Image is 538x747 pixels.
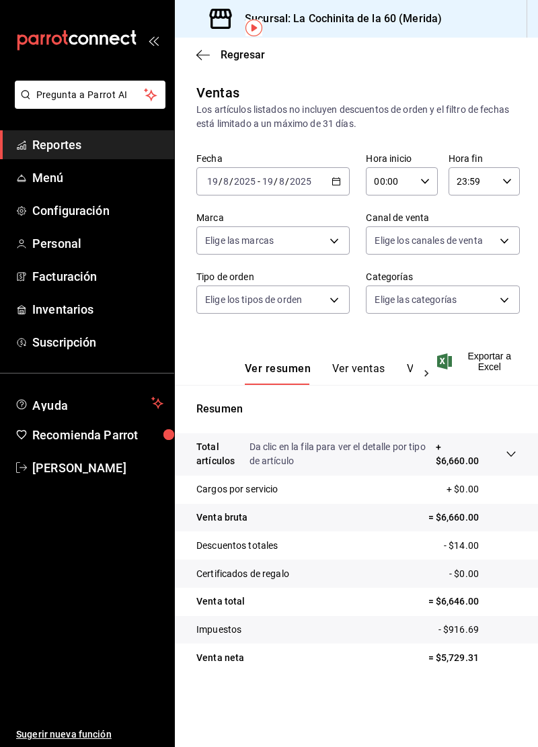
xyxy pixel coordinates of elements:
button: Ver cargos [407,362,461,385]
span: Sugerir nueva función [16,728,163,742]
span: Personal [32,234,163,253]
label: Marca [196,213,350,222]
div: Los artículos listados no incluyen descuentos de orden y el filtro de fechas está limitado a un m... [196,103,516,131]
div: Ventas [196,83,239,103]
span: Ayuda [32,395,146,411]
input: -- [278,176,285,187]
button: Ver ventas [332,362,385,385]
p: Venta neta [196,651,244,665]
input: ---- [289,176,312,187]
span: Facturación [32,267,163,285]
span: Pregunta a Parrot AI [36,88,145,102]
p: - $14.00 [444,539,516,553]
label: Canal de venta [366,213,519,222]
button: Ver resumen [245,362,311,385]
p: - $916.69 [438,623,516,637]
input: ---- [233,176,256,187]
p: Total artículos [196,440,249,468]
label: Tipo de orden [196,272,350,281]
span: Recomienda Parrot [32,426,163,444]
img: Tooltip marker [245,19,262,36]
span: Elige los canales de venta [375,234,482,247]
button: open_drawer_menu [148,35,159,46]
p: Da clic en la fila para ver el detalle por tipo de artículo [249,440,436,468]
span: Elige los tipos de orden [205,293,302,306]
span: Regresar [221,48,265,61]
input: -- [206,176,219,187]
label: Fecha [196,154,350,163]
p: Venta total [196,595,245,609]
p: Impuestos [196,623,241,637]
p: = $6,660.00 [428,511,516,525]
span: Menú [32,169,163,187]
label: Hora fin [449,154,520,163]
span: Suscripción [32,333,163,351]
p: + $6,660.00 [436,440,479,468]
span: / [274,176,278,187]
p: = $6,646.00 [428,595,516,609]
p: Venta bruta [196,511,247,525]
span: [PERSON_NAME] [32,459,163,477]
a: Pregunta a Parrot AI [9,97,165,112]
button: Pregunta a Parrot AI [15,81,165,109]
label: Categorías [366,272,519,281]
button: Regresar [196,48,265,61]
span: Reportes [32,136,163,154]
p: Cargos por servicio [196,482,278,496]
p: - $0.00 [449,567,516,581]
input: -- [262,176,274,187]
span: Configuración [32,202,163,220]
span: Inventarios [32,300,163,318]
span: / [285,176,289,187]
span: Elige las marcas [205,234,274,247]
label: Hora inicio [366,154,437,163]
p: Resumen [196,401,516,417]
div: navigation tabs [245,362,413,385]
span: / [229,176,233,187]
input: -- [223,176,229,187]
p: = $5,729.31 [428,651,516,665]
p: + $0.00 [447,482,516,496]
p: Certificados de regalo [196,567,289,581]
span: - [258,176,260,187]
span: / [219,176,223,187]
button: Exportar a Excel [440,351,516,372]
p: Descuentos totales [196,539,278,553]
h3: Sucursal: La Cochinita de la 60 (Merida) [234,11,442,27]
span: Elige las categorías [375,293,457,306]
